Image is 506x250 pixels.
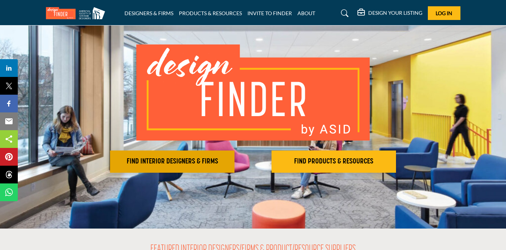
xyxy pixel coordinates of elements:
h2: FIND PRODUCTS & RESOURCES [274,157,394,166]
button: Log In [428,6,460,20]
a: INVITE TO FINDER [247,10,292,16]
span: Log In [436,10,452,16]
button: FIND PRODUCTS & RESOURCES [272,151,396,173]
a: PRODUCTS & RESOURCES [179,10,242,16]
img: image [136,44,370,141]
a: ABOUT [297,10,315,16]
h2: FIND INTERIOR DESIGNERS & FIRMS [112,157,232,166]
div: DESIGN YOUR LISTING [357,9,422,18]
h5: DESIGN YOUR LISTING [368,10,422,16]
img: Site Logo [46,7,109,19]
button: FIND INTERIOR DESIGNERS & FIRMS [110,151,234,173]
a: Search [334,7,353,19]
a: DESIGNERS & FIRMS [124,10,173,16]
